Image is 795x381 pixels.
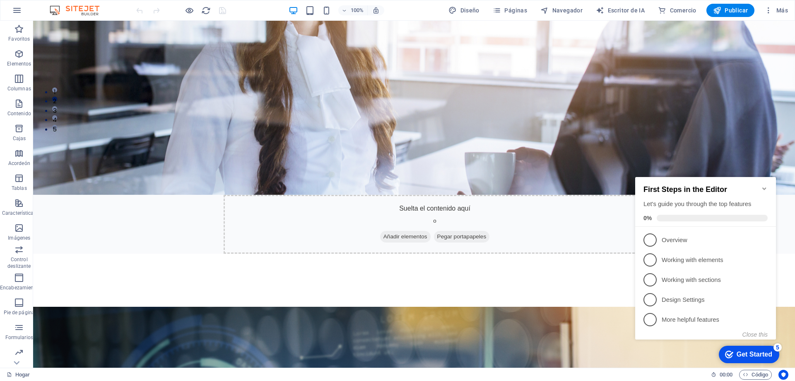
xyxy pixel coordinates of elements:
[30,150,129,159] p: More helpful features
[8,160,30,166] font: Acordeón
[7,257,31,269] font: Control deslizante
[201,5,211,15] button: reload
[7,86,31,92] font: Columnas
[460,7,479,14] font: Diseño
[30,91,129,99] p: Working with elements
[372,7,380,14] i: On resize automatically adjust zoom level to fit chosen device.
[142,178,150,187] div: 5
[552,7,583,14] font: Navegador
[593,4,648,17] button: Escritor de IA
[2,210,36,216] font: Características
[184,5,194,15] button: Click here to leave preview mode and continue editing
[504,7,527,14] font: Páginas
[778,370,788,380] button: Usercentrics
[3,145,144,165] li: More helpful features
[105,186,140,193] div: Get Started
[351,7,364,13] font: 100%
[711,370,733,380] h6: Session time
[4,310,35,315] font: Pie de página
[201,6,211,15] i: Reload page
[761,4,791,17] button: Más
[776,7,788,14] font: Más
[3,85,144,105] li: Working with elements
[739,370,772,380] button: Código
[7,111,31,116] font: Contenido
[129,20,136,27] div: Minimize checklist
[752,371,768,378] font: Código
[725,7,748,14] font: Publicar
[7,61,31,67] font: Elementos
[12,35,136,44] div: Let's guide you through the top features
[30,131,129,139] p: Design Settings
[655,4,700,17] button: Comercio
[15,371,30,378] font: Hogar
[5,335,33,340] font: Formularios
[445,4,483,17] button: Diseño
[445,4,483,17] div: Design (Ctrl+Alt+Y)
[13,136,26,141] font: Cajas
[8,36,30,42] font: Favoritos
[3,105,144,125] li: Working with sections
[670,7,696,14] font: Comercio
[537,4,586,17] button: Navegador
[12,50,25,56] span: 0%
[8,235,30,241] font: Imágenes
[48,5,110,15] img: Editor Logo
[12,20,136,29] h2: First Steps in the Editor
[7,370,30,380] a: Click to cancel selection. Double-click to open Pages
[3,125,144,145] li: Design Settings
[706,4,755,17] button: Publicar
[489,4,530,17] button: Páginas
[111,166,136,173] button: Close this
[30,71,129,80] p: Overview
[720,371,732,378] font: 00:00
[608,7,645,14] font: Escritor de IA
[12,185,27,191] font: Tablas
[338,5,368,15] button: 100%
[3,65,144,85] li: Overview
[30,111,129,119] p: Working with sections
[87,181,147,198] div: Get Started 5 items remaining, 0% complete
